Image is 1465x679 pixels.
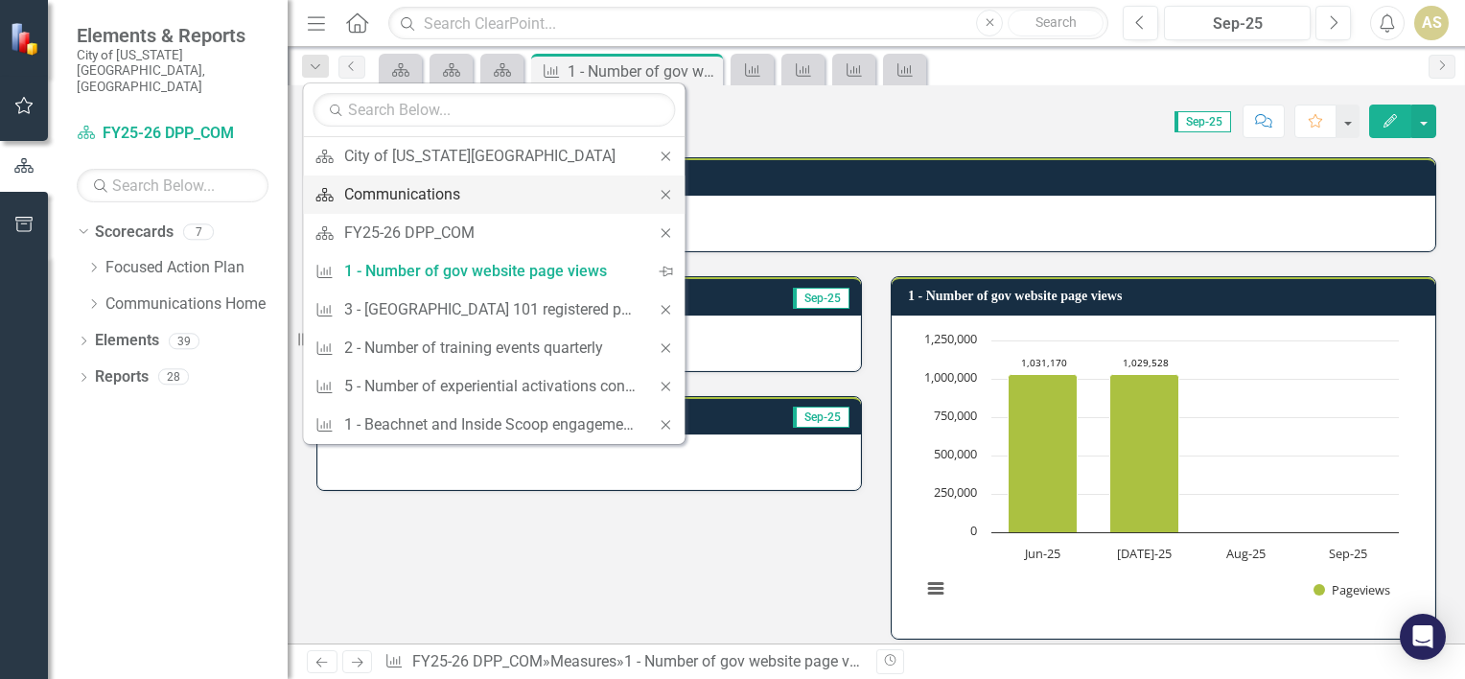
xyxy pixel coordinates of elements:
[344,374,637,398] div: 5 - Number of experiential activations conducted as a result of internal Culture Committee recomm...
[1174,111,1231,132] span: Sep-25
[77,123,268,145] a: FY25-26 DPP_COM
[77,24,268,47] span: Elements & Reports
[908,289,1426,303] h3: 1 - Number of gov website page views
[77,47,268,94] small: City of [US_STATE][GEOGRAPHIC_DATA], [GEOGRAPHIC_DATA]
[313,93,675,127] input: Search Below...
[77,169,268,202] input: Search Below...
[1226,545,1266,562] text: Aug-25
[303,407,646,442] a: 1 - Beachnet and Inside Scoop engagement stats
[303,330,646,365] a: 2 - Number of training events quarterly
[1414,6,1449,40] button: AS
[344,182,637,206] div: Communications
[1008,10,1104,36] button: Search
[568,59,718,83] div: 1 - Number of gov website page views
[1021,356,1067,369] text: 1,031,170
[912,331,1408,619] svg: Interactive chart
[9,20,45,57] img: ClearPoint Strategy
[388,7,1108,40] input: Search ClearPoint...
[1110,374,1179,532] path: Jul-25, 1,029,528. Pageviews.
[169,333,199,349] div: 39
[344,221,637,245] div: FY25-26 DPP_COM
[924,330,977,347] text: 1,250,000
[1035,14,1077,30] span: Search
[1400,614,1446,660] div: Open Intercom Messenger
[970,522,977,539] text: 0
[303,138,646,174] a: City of [US_STATE][GEOGRAPHIC_DATA]
[303,253,646,289] a: 1 - Number of gov website page views
[934,407,977,424] text: 750,000
[1009,374,1078,532] path: Jun-25, 1,031,170. Pageviews.
[303,215,646,250] a: FY25-26 DPP_COM
[1329,545,1367,562] text: Sep-25
[384,651,862,673] div: » »
[934,483,977,501] text: 250,000
[1171,12,1304,35] div: Sep-25
[344,297,637,321] div: 3 - [GEOGRAPHIC_DATA] 101 registered participants
[924,368,977,386] text: 1,000,000
[1123,356,1169,369] text: 1,029,528
[624,652,880,670] div: 1 - Number of gov website page views
[303,176,646,212] a: Communications
[793,407,849,428] span: Sep-25
[95,222,174,244] a: Scorecards
[344,412,637,436] div: 1 - Beachnet and Inside Scoop engagement stats
[95,330,159,352] a: Elements
[344,336,637,360] div: 2 - Number of training events quarterly
[1117,545,1172,562] text: [DATE]-25
[95,366,149,388] a: Reports
[183,223,214,240] div: 7
[1314,581,1391,598] button: Show Pageviews
[334,170,1426,184] h3: Description
[793,288,849,309] span: Sep-25
[550,652,616,670] a: Measures
[105,293,288,316] a: Communications Home
[344,144,637,168] div: City of [US_STATE][GEOGRAPHIC_DATA]
[1023,545,1060,562] text: Jun-25
[922,575,949,602] button: View chart menu, Chart
[158,369,189,386] div: 28
[412,652,543,670] a: FY25-26 DPP_COM
[105,257,288,279] a: Focused Action Plan
[1164,6,1311,40] button: Sep-25
[912,331,1415,619] div: Chart. Highcharts interactive chart.
[344,259,637,283] div: 1 - Number of gov website page views
[934,445,977,462] text: 500,000
[303,368,646,404] a: 5 - Number of experiential activations conducted as a result of internal Culture Committee recomm...
[303,292,646,327] a: 3 - [GEOGRAPHIC_DATA] 101 registered participants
